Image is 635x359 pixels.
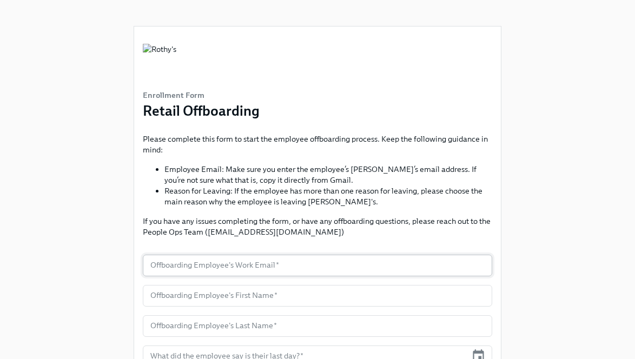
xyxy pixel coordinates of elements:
[143,134,492,155] p: Please complete this form to start the employee offboarding process. Keep the following guidance ...
[164,185,492,207] li: Reason for Leaving: If the employee has more than one reason for leaving, please choose the main ...
[164,164,492,185] li: Employee Email: Make sure you enter the employee’s [PERSON_NAME]’s email address. If you’re not s...
[143,44,176,76] img: Rothy's
[143,101,260,121] h3: Retail Offboarding
[143,216,492,237] p: If you have any issues completing the form, or have any offboarding questions, please reach out t...
[143,89,260,101] h6: Enrollment Form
